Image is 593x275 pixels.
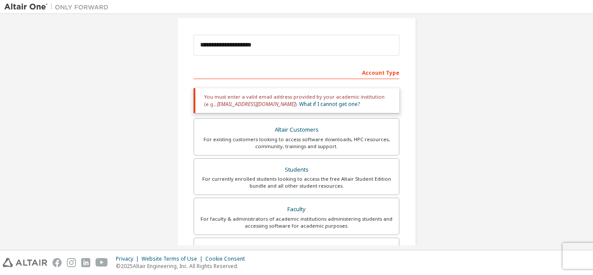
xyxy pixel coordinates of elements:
img: youtube.svg [96,258,108,267]
div: Everyone else [199,243,394,255]
div: For existing customers looking to access software downloads, HPC resources, community, trainings ... [199,136,394,150]
div: Faculty [199,203,394,215]
div: Account Type [194,65,399,79]
div: Altair Customers [199,124,394,136]
img: Altair One [4,3,113,11]
img: instagram.svg [67,258,76,267]
a: What if I cannot get one? [299,100,360,108]
span: [EMAIL_ADDRESS][DOMAIN_NAME] [217,100,295,108]
div: Privacy [116,255,142,262]
img: altair_logo.svg [3,258,47,267]
div: You must enter a valid email address provided by your academic institution (e.g., ). [194,88,399,113]
div: Website Terms of Use [142,255,205,262]
img: linkedin.svg [81,258,90,267]
div: For faculty & administrators of academic institutions administering students and accessing softwa... [199,215,394,229]
p: © 2025 Altair Engineering, Inc. All Rights Reserved. [116,262,250,270]
img: facebook.svg [53,258,62,267]
div: Students [199,164,394,176]
div: Cookie Consent [205,255,250,262]
div: For currently enrolled students looking to access the free Altair Student Edition bundle and all ... [199,176,394,189]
